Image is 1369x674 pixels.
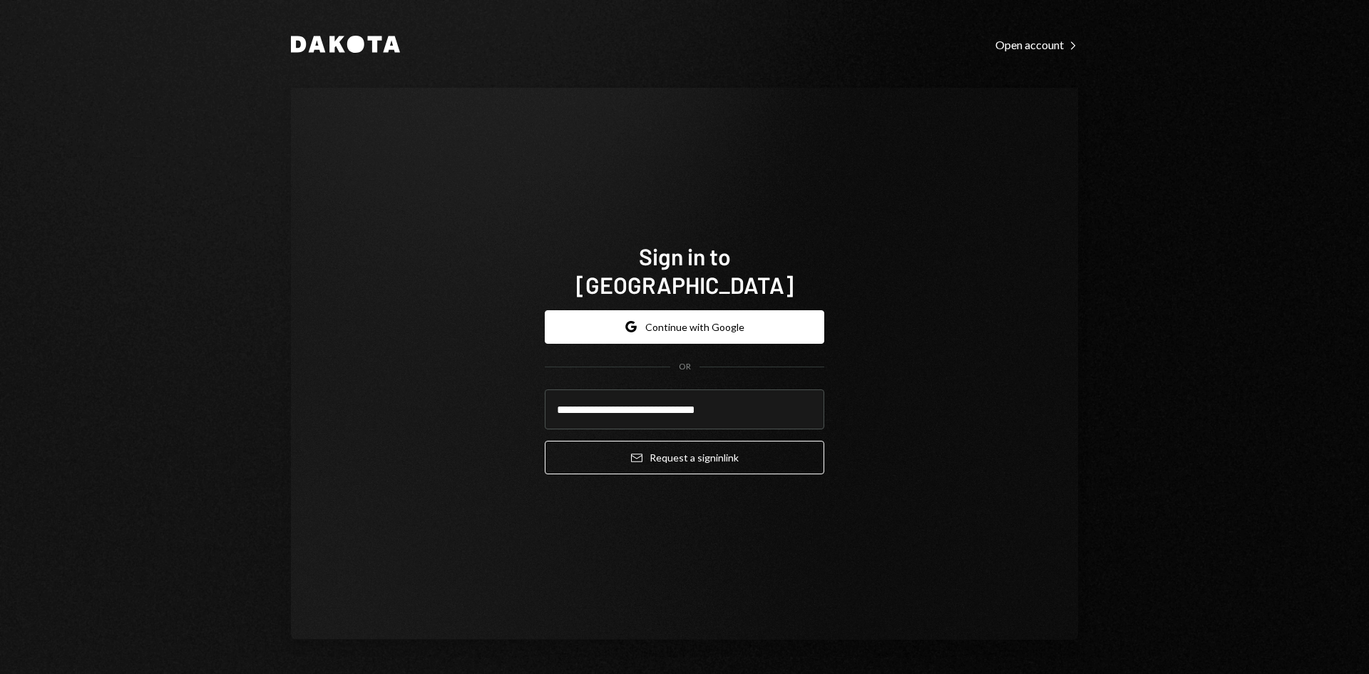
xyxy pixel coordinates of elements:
div: Open account [995,38,1078,52]
h1: Sign in to [GEOGRAPHIC_DATA] [545,242,824,299]
a: Open account [995,36,1078,52]
button: Request a signinlink [545,441,824,474]
button: Continue with Google [545,310,824,344]
div: OR [679,361,691,373]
